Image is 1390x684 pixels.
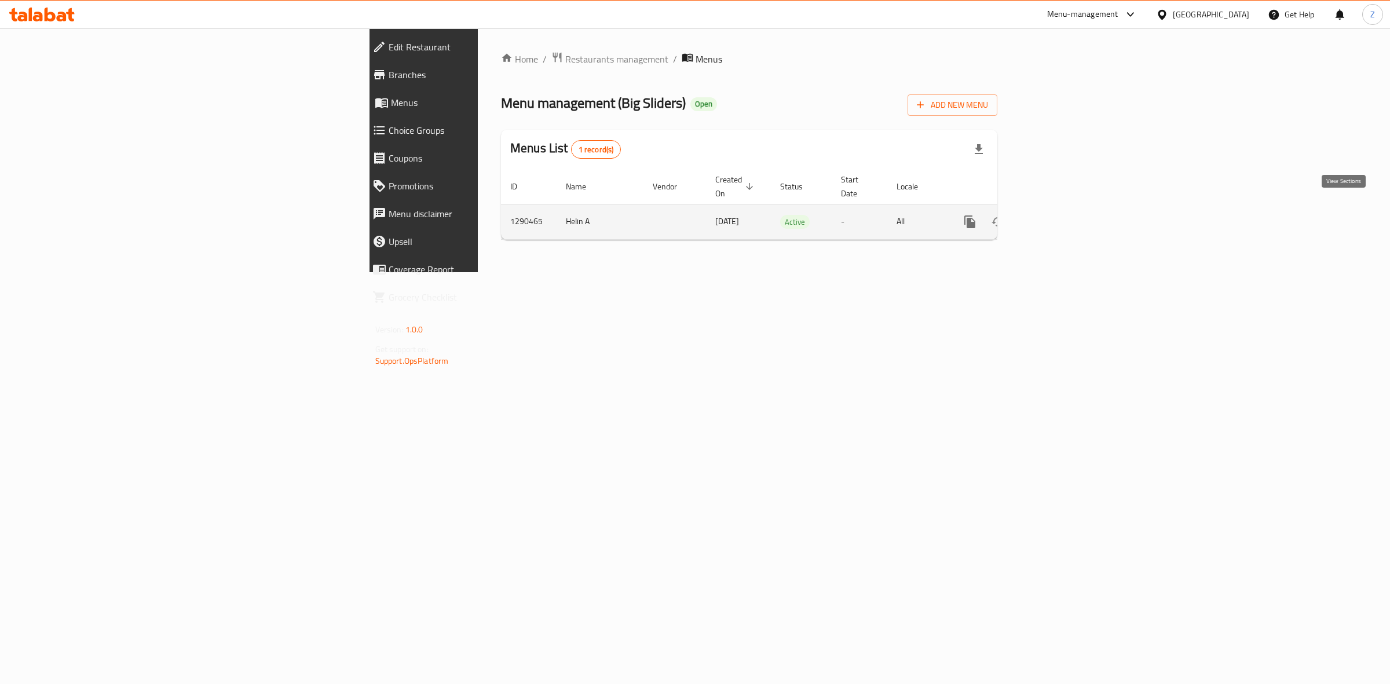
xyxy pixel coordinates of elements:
div: Total records count [571,140,621,159]
span: Choice Groups [389,123,592,137]
span: [DATE] [715,214,739,229]
button: more [956,208,984,236]
table: enhanced table [501,169,1077,240]
span: Grocery Checklist [389,290,592,304]
td: All [887,204,947,239]
span: Menu disclaimer [389,207,592,221]
a: Restaurants management [551,52,668,67]
span: 1 record(s) [572,144,621,155]
span: Menus [391,96,592,109]
a: Menu disclaimer [363,200,602,228]
div: Menu-management [1047,8,1118,21]
td: - [832,204,887,239]
span: Restaurants management [565,52,668,66]
nav: breadcrumb [501,52,997,67]
div: Export file [965,136,993,163]
span: ID [510,180,532,193]
span: Active [780,215,810,229]
span: Vendor [653,180,692,193]
li: / [673,52,677,66]
th: Actions [947,169,1077,204]
a: Support.OpsPlatform [375,353,449,368]
a: Coverage Report [363,255,602,283]
span: Upsell [389,235,592,248]
span: Edit Restaurant [389,40,592,54]
span: 1.0.0 [405,322,423,337]
a: Choice Groups [363,116,602,144]
a: Edit Restaurant [363,33,602,61]
span: Promotions [389,179,592,193]
button: Add New Menu [908,94,997,116]
span: Start Date [841,173,873,200]
span: Created On [715,173,757,200]
span: Version: [375,322,404,337]
a: Coupons [363,144,602,172]
span: Coupons [389,151,592,165]
div: Open [690,97,717,111]
a: Promotions [363,172,602,200]
h2: Menus List [510,140,621,159]
span: Status [780,180,818,193]
a: Menus [363,89,602,116]
span: Name [566,180,601,193]
span: Open [690,99,717,109]
span: Add New Menu [917,98,988,112]
a: Grocery Checklist [363,283,602,311]
span: Z [1370,8,1375,21]
a: Upsell [363,228,602,255]
span: Get support on: [375,342,429,357]
span: Menus [696,52,722,66]
div: [GEOGRAPHIC_DATA] [1173,8,1249,21]
a: Branches [363,61,602,89]
span: Branches [389,68,592,82]
span: Locale [897,180,933,193]
button: Change Status [984,208,1012,236]
span: Coverage Report [389,262,592,276]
